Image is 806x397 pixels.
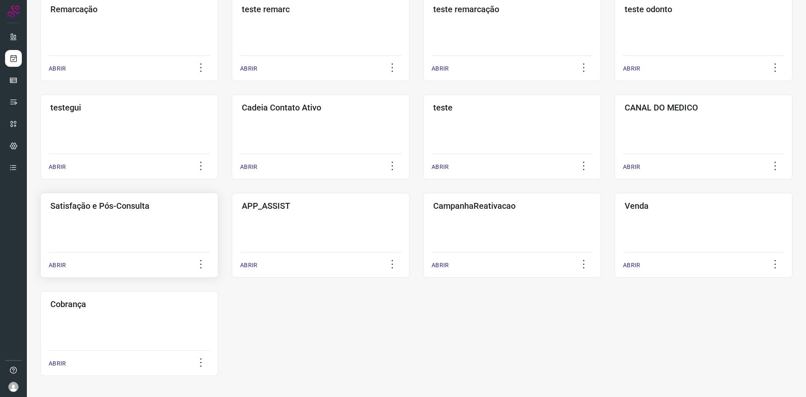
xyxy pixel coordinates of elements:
[49,163,66,171] p: ABRIR
[49,261,66,270] p: ABRIR
[50,103,208,113] h3: testegui
[433,201,591,211] h3: CampanhaReativacao
[433,4,591,14] h3: teste remarcação
[7,5,20,18] img: Logo
[50,299,208,309] h3: Cobrança
[8,382,18,392] img: avatar-user-boy.jpg
[49,359,66,368] p: ABRIR
[49,64,66,73] p: ABRIR
[625,201,782,211] h3: Venda
[242,4,400,14] h3: teste remarc
[623,64,640,73] p: ABRIR
[625,4,782,14] h3: teste odonto
[623,261,640,270] p: ABRIR
[432,163,449,171] p: ABRIR
[240,64,257,73] p: ABRIR
[242,201,400,211] h3: APP_ASSIST
[240,163,257,171] p: ABRIR
[433,103,591,113] h3: teste
[623,163,640,171] p: ABRIR
[240,261,257,270] p: ABRIR
[432,261,449,270] p: ABRIR
[50,201,208,211] h3: Satisfação e Pós-Consulta
[50,4,208,14] h3: Remarcação
[432,64,449,73] p: ABRIR
[242,103,400,113] h3: Cadeia Contato Ativo
[625,103,782,113] h3: CANAL DO MEDICO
